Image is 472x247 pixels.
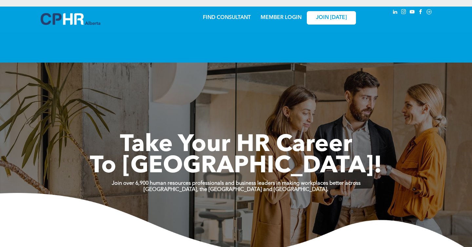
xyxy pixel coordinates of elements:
[41,13,100,25] img: A blue and white logo for cp alberta
[144,187,328,192] strong: [GEOGRAPHIC_DATA], the [GEOGRAPHIC_DATA] and [GEOGRAPHIC_DATA].
[112,181,361,186] strong: Join over 6,900 human resources professionals and business leaders in making workplaces better ac...
[307,11,356,25] a: JOIN [DATE]
[408,8,416,17] a: youtube
[391,8,399,17] a: linkedin
[120,133,352,157] span: Take Your HR Career
[425,8,433,17] a: Social network
[90,155,382,178] span: To [GEOGRAPHIC_DATA]!
[316,15,347,21] span: JOIN [DATE]
[417,8,424,17] a: facebook
[261,15,302,20] a: MEMBER LOGIN
[400,8,407,17] a: instagram
[203,15,251,20] a: FIND CONSULTANT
